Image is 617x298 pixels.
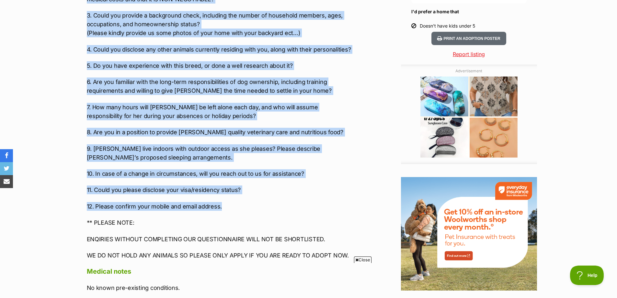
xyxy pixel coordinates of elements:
[87,128,354,137] p: 8. Are you in a position to provide [PERSON_NAME] quality veterinary care and nutritious food?
[401,177,537,291] img: Everyday Insurance by Woolworths promotional banner
[420,23,475,29] div: Doesn't have kids under 5
[87,202,354,211] p: 12. Please confirm your mobile and email address.
[354,256,371,263] span: Close
[570,266,604,285] iframe: Help Scout Beacon - Open
[87,144,354,162] p: 9. [PERSON_NAME] live indoors with outdoor access as she pleases? Please describe [PERSON_NAME]’s...
[87,61,354,70] p: 5. Do you have experience with this breed, or done a well research about it?
[87,11,354,37] p: 3. Could you provide a background check, including the number of household members, ages, occupat...
[87,267,354,276] h4: Medical notes
[420,77,518,158] iframe: Advertisement
[431,32,506,45] button: Print an adoption poster
[87,169,354,178] p: 10. In case of a change in circumstances, will you reach out to us for assistance?
[87,218,354,227] p: ** PLEASE NOTE:
[87,235,354,244] p: ENQIRIES WITHOUT COMPLETING OUR QUESTIONNAIRE WILL NOT BE SHORTLISTED.
[87,283,354,292] p: No known pre-existing conditions.
[411,8,527,15] h4: I'd prefer a home that
[87,251,354,260] p: WE DO NOT HOLD ANY ANIMALS SO PLEASE ONLY APPLY IF YOU ARE READY TO ADOPT NOW.
[87,45,354,54] p: 4. Could you disclose any other animals currently residing with you, along with their personalities?
[87,185,354,194] p: 11. Could you please disclose your visa/residency status?
[87,103,354,120] p: 7. How many hours will [PERSON_NAME] be left alone each day, and who will assume responsibility f...
[401,65,537,164] div: Advertisement
[152,266,466,295] iframe: Advertisement
[401,50,537,58] a: Report listing
[87,77,354,95] p: 6. Are you familiar with the long-term responsibilities of dog ownership, including training requ...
